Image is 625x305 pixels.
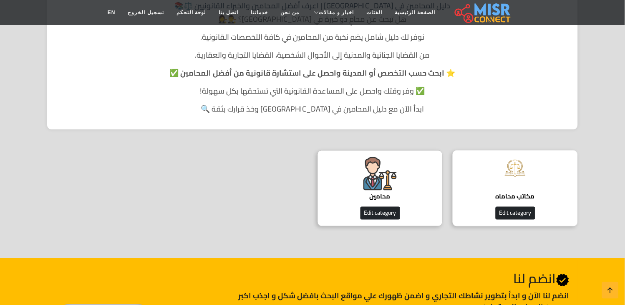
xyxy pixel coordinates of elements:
img: main.misr_connect [455,2,511,23]
a: مكاتب محاماه Edit category [448,150,583,226]
a: من نحن [275,5,305,20]
img: RLMwehCb4yhdjXt2JjHa.png [363,157,397,191]
button: Edit category [360,207,400,220]
p: نوفر لك دليل شامل يضم نخبة من المحامين في كافة التخصصات القانونية. [55,31,570,43]
a: الصفحة الرئيسية [389,5,442,20]
h2: انضم لنا [230,271,570,287]
button: Edit category [496,207,535,220]
a: اخبار و مقالات [305,5,360,20]
a: تسجيل الخروج [122,5,170,20]
a: خدماتنا [245,5,275,20]
a: لوحة التحكم [170,5,212,20]
p: ابدأ الآن مع دليل المحامين في [GEOGRAPHIC_DATA] وخذ قرارك بثقة 🔍 [55,103,570,114]
a: EN [101,5,122,20]
a: اتصل بنا [212,5,244,20]
p: ✅ وفر وقتك واحصل على المساعدة القانونية التي تستحقها بكل سهولة! [55,85,570,97]
p: ⭐ ابحث حسب التخصص أو المدينة واحصل على استشارة قانونية من أفضل المحامين ✅ [55,67,570,79]
h4: محامين [330,193,430,201]
a: الفئات [360,5,389,20]
a: محامين Edit category [312,150,448,226]
img: vpmUFU2mD4VAru4sI2Ej.png [499,157,532,179]
h4: مكاتب محاماه [466,193,565,201]
svg: Verified account [556,274,570,287]
span: اخبار و مقالات [319,9,354,16]
p: من القضايا الجنائية والمدنية إلى الأحوال الشخصية، القضايا التجارية والعقارية. [55,49,570,61]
